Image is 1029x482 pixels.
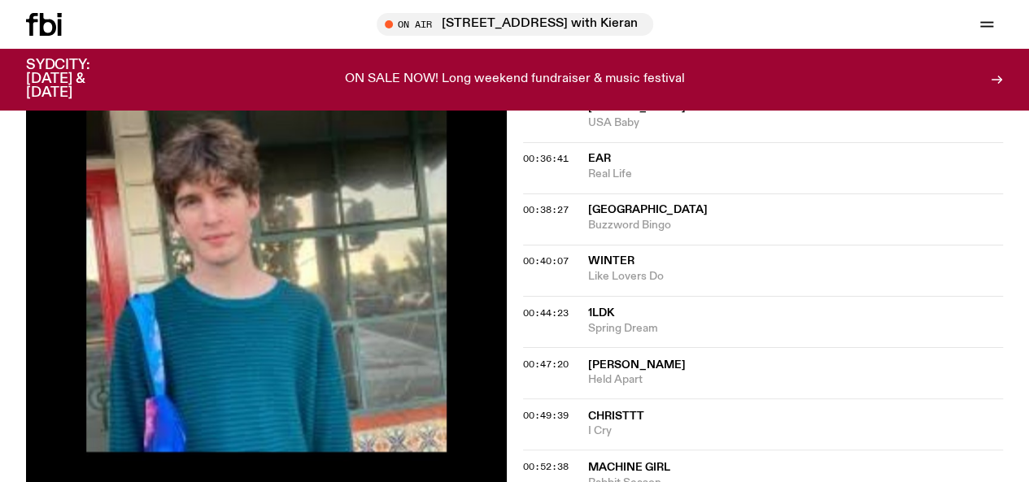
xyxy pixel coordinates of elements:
span: I Cry [588,423,1004,438]
span: Like Lovers Do [588,269,1004,284]
span: Machine Girl [588,461,670,472]
span: 00:47:20 [523,357,569,370]
span: Real Life [588,167,1004,182]
span: Christtt [588,410,644,421]
span: 00:49:39 [523,408,569,421]
span: Winter [588,255,634,267]
span: 00:38:27 [523,203,569,216]
span: Spring Dream [588,320,1004,336]
span: [PERSON_NAME] [588,358,686,370]
span: [GEOGRAPHIC_DATA] [588,204,708,215]
p: ON SALE NOW! Long weekend fundraiser & music festival [345,72,685,87]
h3: SYDCITY: [DATE] & [DATE] [26,59,130,100]
span: 00:40:07 [523,254,569,267]
span: 00:36:41 [523,152,569,165]
span: Held Apart [588,371,1004,387]
span: 1LDK [588,306,614,318]
span: 00:52:38 [523,459,569,472]
span: ear [588,153,611,164]
button: On Air[STREET_ADDRESS] with Kieran Press [PERSON_NAME] [377,13,653,36]
span: 00:44:23 [523,306,569,319]
span: Buzzword Bingo [588,218,1004,233]
span: USA Baby [588,115,1004,131]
